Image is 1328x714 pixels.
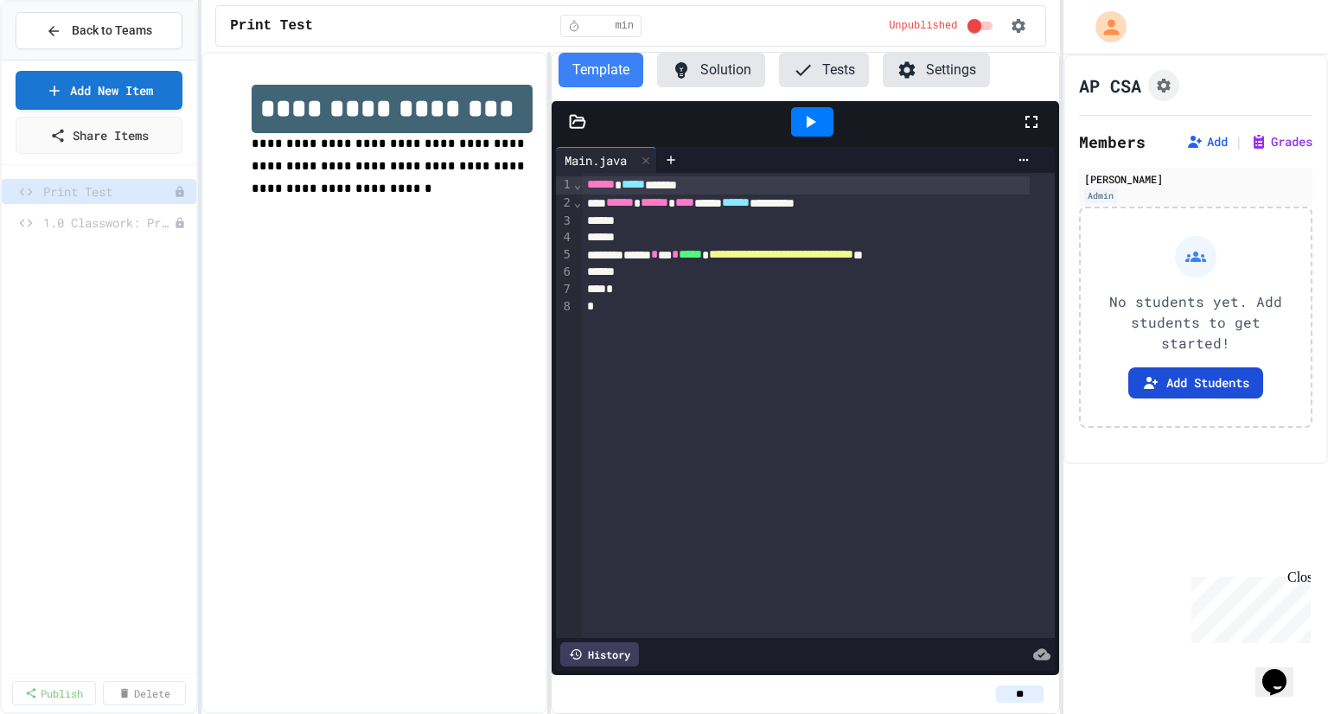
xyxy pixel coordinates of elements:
[1077,7,1131,47] div: My Account
[1084,171,1307,187] div: [PERSON_NAME]
[615,19,634,33] span: min
[1148,70,1179,101] button: Assignment Settings
[1084,188,1117,203] div: Admin
[779,53,869,87] button: Tests
[573,195,582,209] span: Fold line
[883,53,990,87] button: Settings
[560,642,639,666] div: History
[72,22,152,40] span: Back to Teams
[1128,367,1263,398] button: Add Students
[573,177,582,191] span: Fold line
[556,264,573,281] div: 6
[556,194,573,213] div: 2
[556,229,573,246] div: 4
[43,182,174,201] span: Print Test
[12,681,96,705] a: Publish
[174,217,186,229] div: Unpublished
[1186,133,1228,150] button: Add
[889,19,957,33] span: Unpublished
[1184,570,1311,643] iframe: chat widget
[7,7,119,110] div: Chat with us now!Close
[556,281,573,298] div: 7
[1250,133,1312,150] button: Grades
[174,186,186,198] div: Unpublished
[16,71,182,110] a: Add New Item
[1079,73,1141,98] h1: AP CSA
[16,12,182,49] button: Back to Teams
[556,151,635,169] div: Main.java
[556,176,573,194] div: 1
[16,117,182,154] a: Share Items
[559,53,643,87] button: Template
[556,298,573,316] div: 8
[556,213,573,230] div: 3
[1079,130,1146,154] h2: Members
[230,16,313,36] span: Print Test
[556,246,573,265] div: 5
[556,147,657,173] div: Main.java
[1235,131,1243,152] span: |
[1255,645,1311,697] iframe: chat widget
[657,53,765,87] button: Solution
[1095,291,1297,354] p: No students yet. Add students to get started!
[43,214,174,232] span: 1.0 Classwork: Printing in [GEOGRAPHIC_DATA]
[103,681,187,705] a: Delete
